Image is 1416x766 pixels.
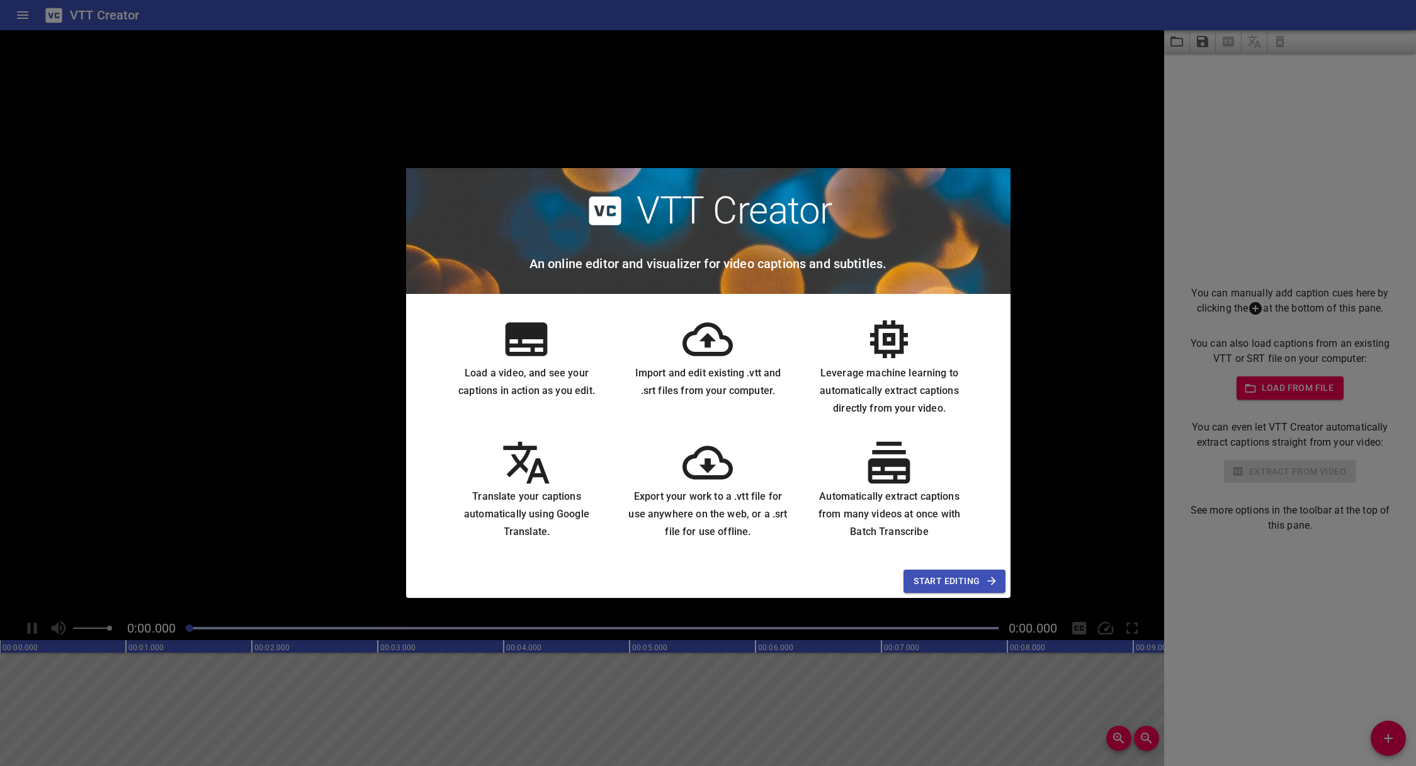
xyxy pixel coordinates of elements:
h6: Export your work to a .vtt file for use anywhere on the web, or a .srt file for use offline. [627,488,788,541]
span: Start Editing [914,573,995,589]
button: Start Editing [903,570,1005,593]
h6: Import and edit existing .vtt and .srt files from your computer. [627,364,788,400]
h6: An online editor and visualizer for video captions and subtitles. [530,254,887,274]
h6: Translate your captions automatically using Google Translate. [446,488,608,541]
h6: Leverage machine learning to automatically extract captions directly from your video. [808,364,970,417]
h2: VTT Creator [637,188,832,234]
h6: Automatically extract captions from many videos at once with Batch Transcribe [808,488,970,541]
h6: Load a video, and see your captions in action as you edit. [446,364,608,400]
